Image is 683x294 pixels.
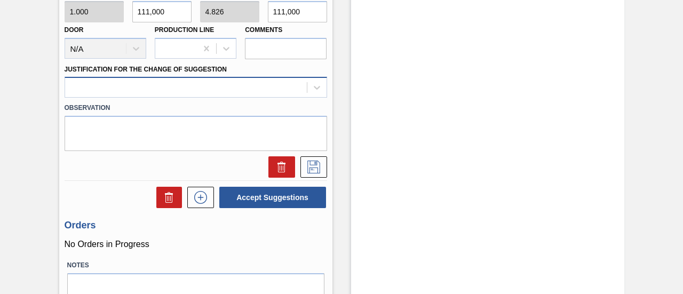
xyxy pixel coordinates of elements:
div: New suggestion [182,187,214,208]
label: Justification for the Change of Suggestion [65,66,227,73]
label: Production Line [155,26,214,34]
h3: Orders [65,220,327,231]
div: Accept Suggestions [214,186,327,209]
label: Observation [65,100,327,116]
button: Accept Suggestions [219,187,326,208]
div: Save Suggestion [295,156,327,178]
label: Comments [245,22,327,38]
div: Delete Suggestions [151,187,182,208]
label: Notes [67,258,324,273]
p: No Orders in Progress [65,240,327,249]
label: Door [65,26,84,34]
div: Delete Suggestion [263,156,295,178]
